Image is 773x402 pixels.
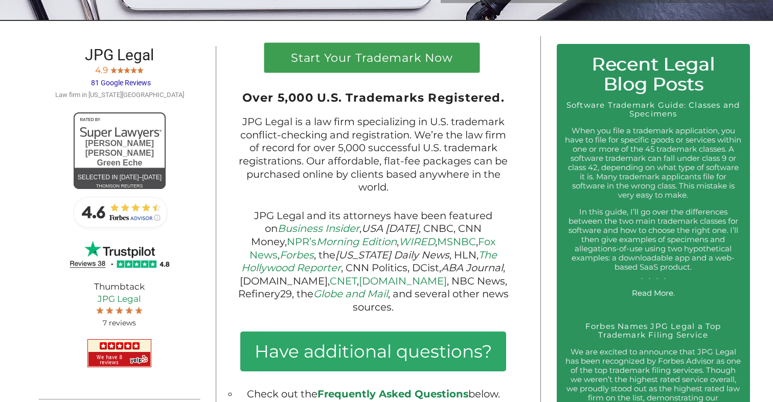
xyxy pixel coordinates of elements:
[55,91,184,99] span: Law firm in [US_STATE][GEOGRAPHIC_DATA]
[585,321,721,340] a: Forbes Names JPG Legal a Top Trademark Filing Service
[361,222,419,234] em: USA [DATE]
[238,209,509,314] p: JPG Legal and its attorneys have been featured on , , CNBC, CNN Money, , , , , , the , HLN, , CNN...
[106,305,113,314] img: Screen-Shot-2017-10-03-at-11.31.22-PM.jpg
[116,305,123,314] img: Screen-Shot-2017-10-03-at-11.31.22-PM.jpg
[55,52,184,99] a: JPG Legal 4.9 81 Google Reviews Law firm in [US_STATE][GEOGRAPHIC_DATA]
[87,339,151,367] img: JPG Legal
[335,249,449,261] em: [US_STATE] Daily News
[124,66,130,73] img: Screen-Shot-2017-10-03-at-11.31.22-PM.jpg
[632,288,675,298] a: Read More.
[313,288,388,300] a: Globe and Mail
[441,262,503,274] em: ABA Journal
[399,235,435,248] a: WIRED
[566,100,740,119] a: Software Trademark Guide: Classes and Specimens
[316,235,397,248] em: Morning Edition
[69,239,171,271] img: JPG Legal TrustPilot 4.8 Stars 38 Reviews
[330,275,357,287] a: CNET
[39,273,201,337] div: Thumbtack
[264,43,480,73] a: Start Your Trademark Now
[95,65,108,75] span: 4.9
[74,112,166,189] a: [PERSON_NAME] [PERSON_NAME]Green EcheSelected in [DATE]–[DATE]thomson reuters
[69,192,171,232] img: Forbes-Advisor-Rating-JPG-Legal.jpg
[359,275,447,287] a: [DOMAIN_NAME]
[564,126,742,200] p: When you file a trademark application, you have to file for specific goods or services within one...
[125,305,133,314] img: Screen-Shot-2017-10-03-at-11.31.22-PM.jpg
[96,305,104,314] img: Screen-Shot-2017-10-03-at-11.31.22-PM.jpg
[135,305,143,314] img: Screen-Shot-2017-10-03-at-11.31.22-PM.jpg
[91,79,151,87] span: 81 Google Reviews
[74,138,166,168] div: [PERSON_NAME] [PERSON_NAME] Green Eche
[74,180,166,192] div: thomson reuters
[137,66,144,73] img: Screen-Shot-2017-10-03-at-11.31.22-PM.jpg
[85,46,154,64] span: JPG Legal
[238,115,509,194] p: JPG Legal is a law firm specializing in U.S. trademark conflict-checking and registration. We’re ...
[47,293,193,305] a: JPG Legal
[249,235,495,261] a: Fox News
[241,249,497,274] a: The Hollywood Reporter
[103,318,136,327] span: 7 reviews
[278,222,359,234] a: Business Insider
[564,207,742,281] p: In this guide, I’ll go over the differences between the two main trademark classes for software a...
[110,66,117,73] img: Screen-Shot-2017-10-03-at-11.31.22-PM.jpg
[317,388,468,400] span: Frequently Asked Questions
[238,389,509,399] li: Check out the below.
[437,235,476,248] a: MSNBC
[272,52,472,69] h1: Start Your Trademark Now
[240,332,506,371] h3: Have additional questions?
[280,249,314,261] a: Forbes
[592,53,715,95] span: Recent Legal Blog Posts
[242,90,505,105] span: Over 5,000 U.S. Trademarks Registered.
[130,66,137,73] img: Screen-Shot-2017-10-03-at-11.31.22-PM.jpg
[74,172,166,183] div: Selected in [DATE]–[DATE]
[117,66,124,73] img: Screen-Shot-2017-10-03-at-11.31.22-PM.jpg
[287,235,397,248] a: NPR’sMorning Edition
